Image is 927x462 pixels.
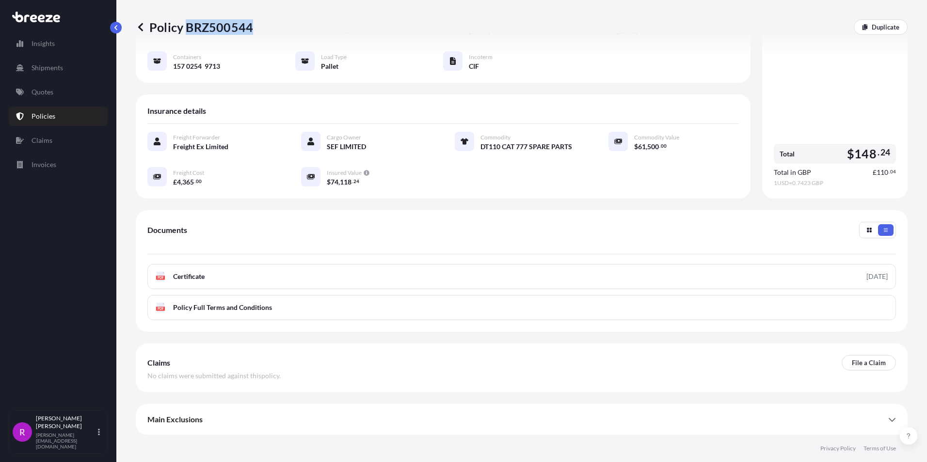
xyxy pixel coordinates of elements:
[173,62,220,71] span: 157 0254 9713
[866,272,888,281] div: [DATE]
[32,136,52,145] p: Claims
[147,225,187,235] span: Documents
[469,53,493,61] span: Incoterm
[872,22,899,32] p: Duplicate
[327,142,366,152] span: SEF LIMITED
[847,148,854,160] span: $
[194,180,195,183] span: .
[8,107,108,126] a: Policies
[659,144,660,148] span: .
[173,303,272,312] span: Policy Full Terms and Conditions
[321,53,347,61] span: Load Type
[327,179,331,185] span: $
[173,134,220,141] span: Freight Forwarder
[331,179,338,185] span: 74
[147,415,203,424] span: Main Exclusions
[877,169,888,176] span: 110
[661,144,667,148] span: 00
[638,143,646,150] span: 61
[774,179,896,187] span: 1 USD = 0.7423 GBP
[32,87,53,97] p: Quotes
[890,170,896,173] span: 04
[774,168,811,177] span: Total in GBP
[842,355,896,370] a: File a Claim
[8,155,108,174] a: Invoices
[852,358,886,368] p: File a Claim
[469,62,479,71] span: CIF
[634,134,679,141] span: Commodity Value
[173,142,228,152] span: Freight Ex Limited
[634,143,638,150] span: $
[147,408,896,431] div: Main Exclusions
[196,180,202,183] span: 00
[32,39,55,48] p: Insights
[173,179,177,185] span: £
[147,358,170,368] span: Claims
[147,106,206,116] span: Insurance details
[177,179,181,185] span: 4
[182,179,194,185] span: 365
[352,180,353,183] span: .
[873,169,877,176] span: £
[780,149,795,159] span: Total
[32,111,55,121] p: Policies
[340,179,352,185] span: 118
[327,169,362,177] span: Insured Value
[327,134,361,141] span: Cargo Owner
[647,143,659,150] span: 500
[854,148,877,160] span: 148
[8,34,108,53] a: Insights
[173,272,205,281] span: Certificate
[173,53,201,61] span: Containers
[321,62,338,71] span: Pallet
[863,445,896,452] a: Terms of Use
[158,307,164,310] text: PDF
[32,63,63,73] p: Shipments
[338,179,340,185] span: ,
[820,445,856,452] a: Privacy Policy
[36,415,96,430] p: [PERSON_NAME] [PERSON_NAME]
[8,82,108,102] a: Quotes
[880,150,890,155] span: 24
[32,160,56,169] p: Invoices
[136,19,253,35] p: Policy BRZ500544
[147,264,896,289] a: PDFCertificate[DATE]
[147,295,896,320] a: PDFPolicy Full Terms and Conditions
[19,427,25,437] span: R
[646,143,647,150] span: ,
[158,276,164,279] text: PDF
[480,142,572,152] span: DT110 CAT 777 SPARE PARTS
[173,169,204,177] span: Freight Cost
[353,180,359,183] span: 24
[854,19,908,35] a: Duplicate
[8,58,108,77] a: Shipments
[147,371,281,381] span: No claims were submitted against this policy .
[878,150,879,155] span: .
[181,179,182,185] span: ,
[8,131,108,150] a: Claims
[36,432,96,449] p: [PERSON_NAME][EMAIL_ADDRESS][DOMAIN_NAME]
[480,134,511,141] span: Commodity
[889,170,890,173] span: .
